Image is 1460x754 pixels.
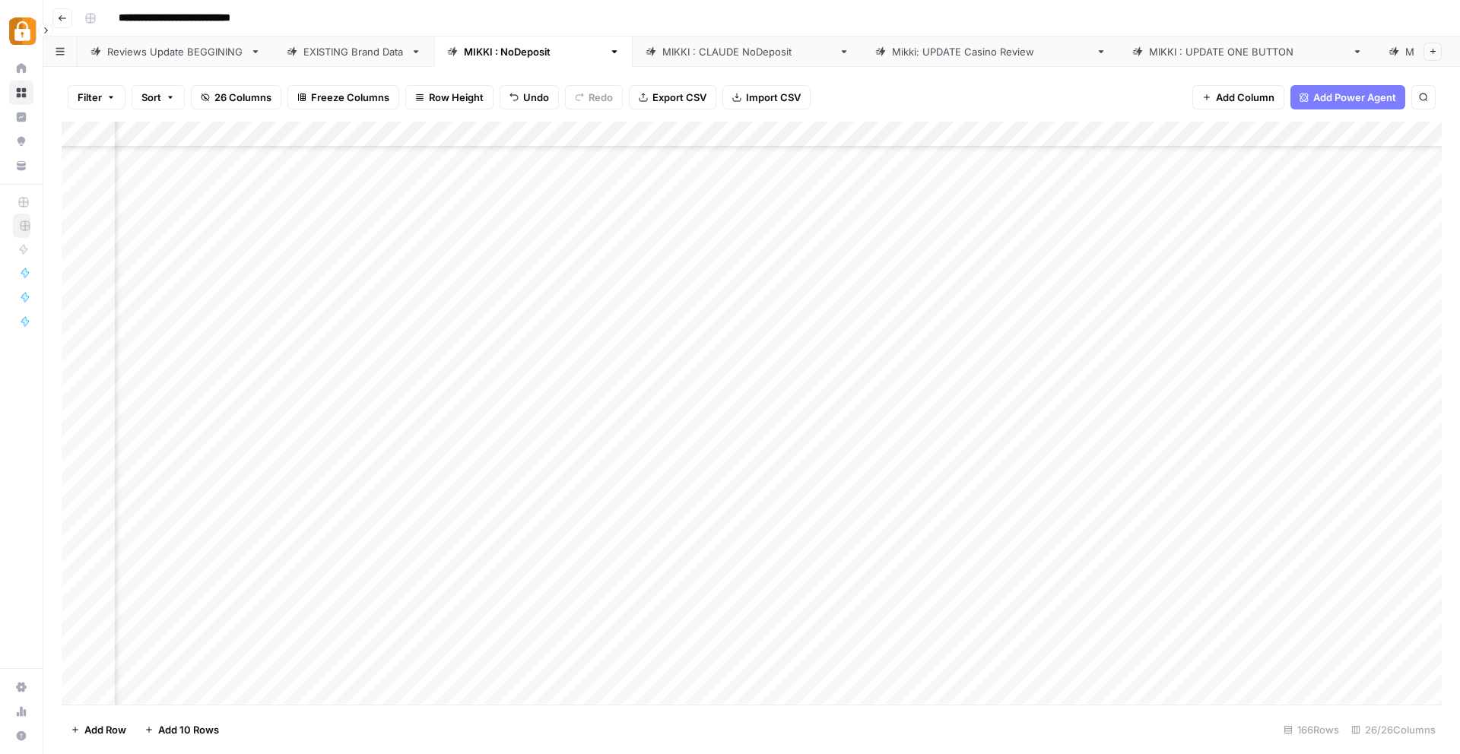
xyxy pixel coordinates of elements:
button: Sort [132,85,185,109]
button: 26 Columns [191,85,281,109]
div: EXISTING Brand Data [303,44,405,59]
span: Add Column [1216,90,1274,105]
span: Filter [78,90,102,105]
div: Reviews Update BEGGINING [107,44,244,59]
a: [PERSON_NAME] : NoDeposit [434,36,633,67]
img: Adzz Logo [9,17,36,45]
div: 166 Rows [1277,718,1345,742]
span: Sort [141,90,161,105]
span: Undo [523,90,549,105]
a: [PERSON_NAME] : UPDATE ONE BUTTON [1119,36,1376,67]
button: Import CSV [722,85,811,109]
button: Help + Support [9,724,33,748]
div: [PERSON_NAME] : [PERSON_NAME] [662,44,833,59]
a: Your Data [9,154,33,178]
a: [PERSON_NAME]: UPDATE Casino Review [862,36,1119,67]
a: [PERSON_NAME] : [PERSON_NAME] [633,36,862,67]
span: Freeze Columns [311,90,389,105]
button: Add Row [62,718,135,742]
div: [PERSON_NAME] : UPDATE ONE BUTTON [1149,44,1346,59]
button: Redo [565,85,623,109]
button: Add Column [1192,85,1284,109]
button: Add Power Agent [1290,85,1405,109]
button: Add 10 Rows [135,718,228,742]
button: Export CSV [629,85,716,109]
a: Reviews Update BEGGINING [78,36,274,67]
button: Workspace: Adzz [9,12,33,50]
div: [PERSON_NAME]: UPDATE Casino Review [892,44,1090,59]
span: 26 Columns [214,90,271,105]
a: Usage [9,699,33,724]
a: Settings [9,675,33,699]
span: Redo [589,90,613,105]
span: Export CSV [652,90,706,105]
span: Add Row [84,722,126,737]
div: 26/26 Columns [1345,718,1442,742]
span: Add Power Agent [1313,90,1396,105]
span: Import CSV [746,90,801,105]
a: Browse [9,81,33,105]
button: Undo [500,85,559,109]
span: Row Height [429,90,484,105]
button: Filter [68,85,125,109]
button: Freeze Columns [287,85,399,109]
a: Home [9,56,33,81]
div: [PERSON_NAME] : NoDeposit [464,44,603,59]
button: Row Height [405,85,494,109]
a: EXISTING Brand Data [274,36,434,67]
a: Insights [9,105,33,129]
span: Add 10 Rows [158,722,219,737]
a: Opportunities [9,129,33,154]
